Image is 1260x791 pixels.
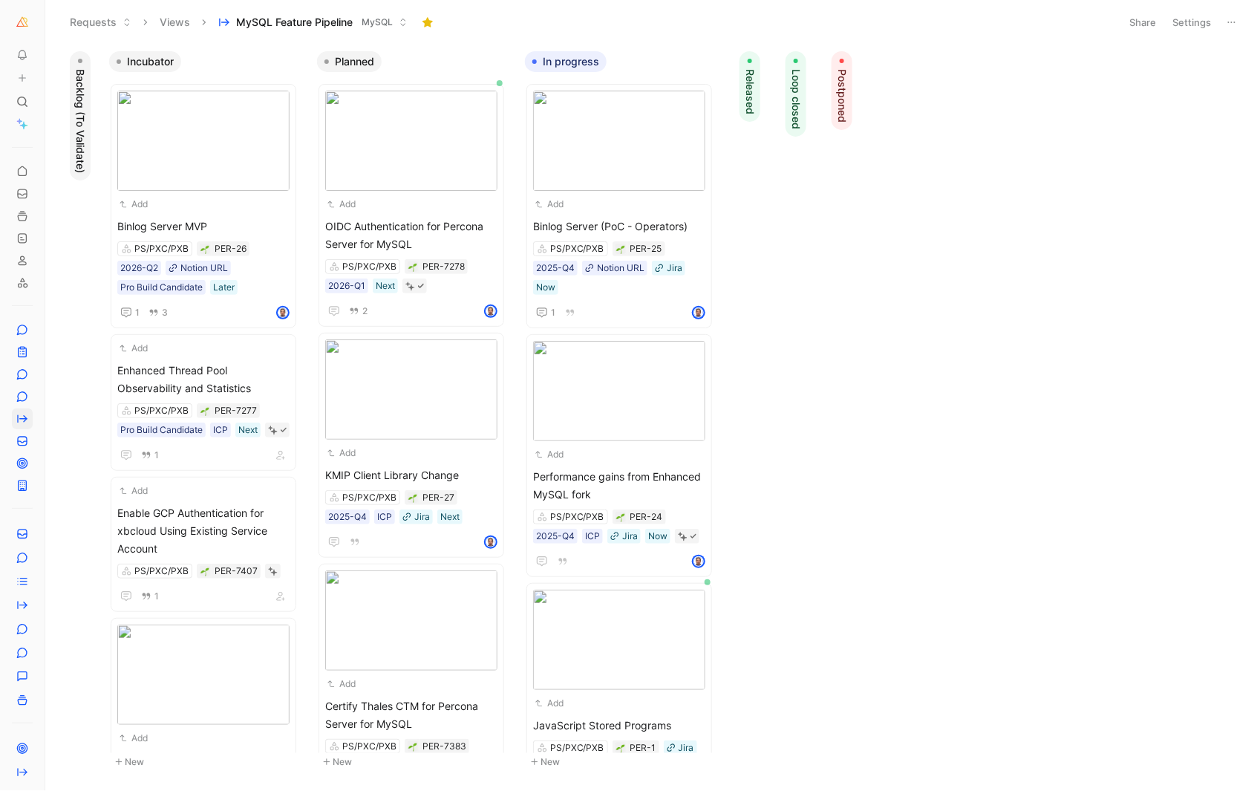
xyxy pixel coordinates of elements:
[215,564,258,579] div: PER-7407
[1123,12,1163,33] button: Share
[117,218,290,235] span: Binlog Server MVP
[533,468,705,504] span: Performance gains from Enhanced MySQL fork
[15,15,30,30] img: Percona
[117,304,143,322] button: 1
[533,590,705,690] img: 06bcc761-7073-4e11-8374-6e7649cbc8bb.png
[422,259,465,274] div: PER-7278
[533,304,558,322] button: 1
[533,197,566,212] button: Add
[630,241,662,256] div: PER-25
[533,218,705,235] span: Binlog Server (PoC - Operators)
[325,218,497,253] span: OIDC Authentication for Percona Server for MySQL
[200,245,209,254] img: 🌱
[693,307,704,318] img: avatar
[111,334,296,471] a: AddEnhanced Thread Pool Observability and StatisticsPS/PXC/PXBPro Build CandidateICPNext1
[832,51,852,130] button: Postponed
[486,537,496,547] img: avatar
[377,510,392,524] div: ICP
[138,588,162,605] button: 1
[408,494,417,503] img: 🌱
[212,11,414,33] button: MySQL Feature PipelineMySQL
[153,11,197,33] button: Views
[616,744,625,753] img: 🌱
[533,696,566,711] button: Add
[335,54,374,69] span: Planned
[325,466,497,484] span: KMIP Client Library Change
[550,740,604,755] div: PS/PXC/PXB
[362,307,368,316] span: 2
[679,740,694,755] div: Jira
[526,334,712,577] a: AddPerformance gains from Enhanced MySQL forkPS/PXC/PXB2025-Q4ICPJiraNowavatar
[526,84,712,328] a: AddBinlog Server (PoC - Operators)PS/PXC/PXB2025-Q4Notion URLJiraNow1avatar
[536,261,575,276] div: 2025-Q4
[117,504,290,558] span: Enable GCP Authentication for xbcloud Using Existing Service Account
[536,280,555,295] div: Now
[325,570,497,671] img: e6566fd7-9a04-4509-9cfd-528cf8b87519.png
[120,261,158,276] div: 2026-Q2
[408,261,418,272] button: 🌱
[117,752,290,769] span: Parallel Query Execution
[200,567,209,576] img: 🌱
[63,11,138,33] button: Requests
[70,51,91,180] button: Backlog (To Validate)
[780,45,812,778] div: Loop closed
[64,45,97,778] div: Backlog (To Validate)
[422,739,466,754] div: PER-7383
[138,447,162,463] button: 1
[440,510,460,524] div: Next
[200,407,209,416] img: 🌱
[667,261,682,276] div: Jira
[109,753,305,771] button: New
[103,45,311,778] div: IncubatorNew
[111,477,296,612] a: AddEnable GCP Authentication for xbcloud Using Existing Service AccountPS/PXC/PXB1
[325,697,497,733] span: Certify Thales CTM for Percona Server for MySQL
[835,69,849,123] span: Postponed
[536,529,575,544] div: 2025-Q4
[486,306,496,316] img: avatar
[109,51,181,72] button: Incubator
[616,245,625,254] img: 🌱
[328,279,365,293] div: 2026-Q1
[616,743,626,753] button: 🌱
[117,341,150,356] button: Add
[12,12,33,33] button: Percona
[73,69,88,173] span: Backlog (To Validate)
[408,741,418,752] button: 🌱
[213,280,235,295] div: Later
[342,739,396,754] div: PS/PXC/PXB
[154,592,159,601] span: 1
[408,263,417,272] img: 🌱
[127,54,174,69] span: Incubator
[376,279,395,293] div: Next
[414,510,430,524] div: Jira
[200,244,210,254] div: 🌱
[120,423,203,437] div: Pro Build Candidate
[117,731,150,746] button: Add
[533,341,705,441] img: ae78dd2b-6624-4971-9b0f-63e89102a08e.png
[630,510,663,524] div: PER-24
[789,69,803,129] span: Loop closed
[786,51,806,137] button: Loop closed
[215,241,247,256] div: PER-26
[622,529,638,544] div: Jira
[408,743,417,752] img: 🌱
[616,244,626,254] button: 🌱
[325,339,497,440] img: a1d538fb-01e1-4560-aa1d-a5d0c384245f.webp
[346,303,371,319] button: 2
[117,197,150,212] button: Add
[317,51,382,72] button: Planned
[213,423,228,437] div: ICP
[525,753,721,771] button: New
[648,529,667,544] div: Now
[342,259,396,274] div: PS/PXC/PXB
[533,447,566,462] button: Add
[120,280,203,295] div: Pro Build Candidate
[342,490,396,505] div: PS/PXC/PXB
[200,406,210,416] button: 🌱
[146,305,171,321] button: 3
[325,91,497,191] img: 48921438-27e5-45f7-be85-5bd60d939fe5.png
[693,556,704,567] img: avatar
[325,197,358,212] button: Add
